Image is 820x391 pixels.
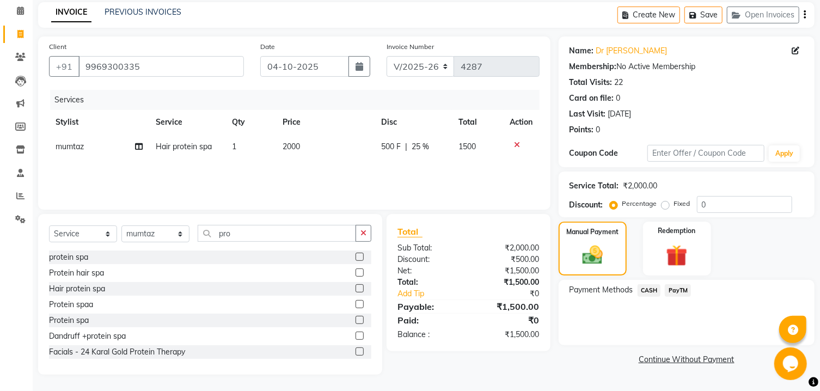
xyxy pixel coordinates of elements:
[382,141,401,152] span: 500 F
[468,277,547,288] div: ₹1,500.00
[570,124,594,136] div: Points:
[49,299,93,310] div: Protein spaa
[616,93,621,104] div: 0
[622,199,657,209] label: Percentage
[49,56,79,77] button: +91
[49,42,66,52] label: Client
[596,124,601,136] div: 0
[49,331,126,342] div: Dandruff +protein spa
[375,110,452,135] th: Disc
[49,346,185,358] div: Facials - 24 Karal Gold Protein Therapy
[260,42,275,52] label: Date
[225,110,276,135] th: Qty
[658,226,696,236] label: Redemption
[50,90,548,110] div: Services
[389,277,468,288] div: Total:
[570,61,804,72] div: No Active Membership
[468,300,547,313] div: ₹1,500.00
[156,142,212,151] span: Hair protein spa
[570,148,647,159] div: Coupon Code
[468,314,547,327] div: ₹0
[198,225,356,242] input: Search or Scan
[78,56,244,77] input: Search by Name/Mobile/Email/Code
[608,108,632,120] div: [DATE]
[49,267,104,279] div: Protein hair spa
[389,300,468,313] div: Payable:
[49,252,88,263] div: protein spa
[389,242,468,254] div: Sub Total:
[56,142,84,151] span: mumtaz
[638,284,661,297] span: CASH
[623,180,658,192] div: ₹2,000.00
[51,3,91,22] a: INVOICE
[49,283,105,295] div: Hair protein spa
[570,284,633,296] span: Payment Methods
[659,242,694,269] img: _gift.svg
[105,7,181,17] a: PREVIOUS INVOICES
[561,354,812,365] a: Continue Without Payment
[570,108,606,120] div: Last Visit:
[482,288,548,300] div: ₹0
[389,329,468,340] div: Balance :
[570,180,619,192] div: Service Total:
[576,243,609,267] img: _cash.svg
[468,254,547,265] div: ₹500.00
[389,314,468,327] div: Paid:
[468,265,547,277] div: ₹1,500.00
[665,284,691,297] span: PayTM
[389,254,468,265] div: Discount:
[566,227,619,237] label: Manual Payment
[468,242,547,254] div: ₹2,000.00
[504,110,540,135] th: Action
[615,77,623,88] div: 22
[387,42,434,52] label: Invoice Number
[49,110,149,135] th: Stylist
[452,110,504,135] th: Total
[283,142,300,151] span: 2000
[276,110,375,135] th: Price
[570,93,614,104] div: Card on file:
[389,265,468,277] div: Net:
[774,347,809,380] iframe: chat widget
[412,141,430,152] span: 25 %
[570,77,613,88] div: Total Visits:
[570,45,594,57] div: Name:
[727,7,799,23] button: Open Invoices
[617,7,680,23] button: Create New
[458,142,476,151] span: 1500
[570,61,617,72] div: Membership:
[406,141,408,152] span: |
[674,199,690,209] label: Fixed
[389,288,481,300] a: Add Tip
[49,315,89,326] div: Protein spa
[570,199,603,211] div: Discount:
[397,226,423,237] span: Total
[232,142,236,151] span: 1
[684,7,723,23] button: Save
[647,145,764,162] input: Enter Offer / Coupon Code
[468,329,547,340] div: ₹1,500.00
[596,45,668,57] a: Dr [PERSON_NAME]
[769,145,800,162] button: Apply
[149,110,225,135] th: Service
